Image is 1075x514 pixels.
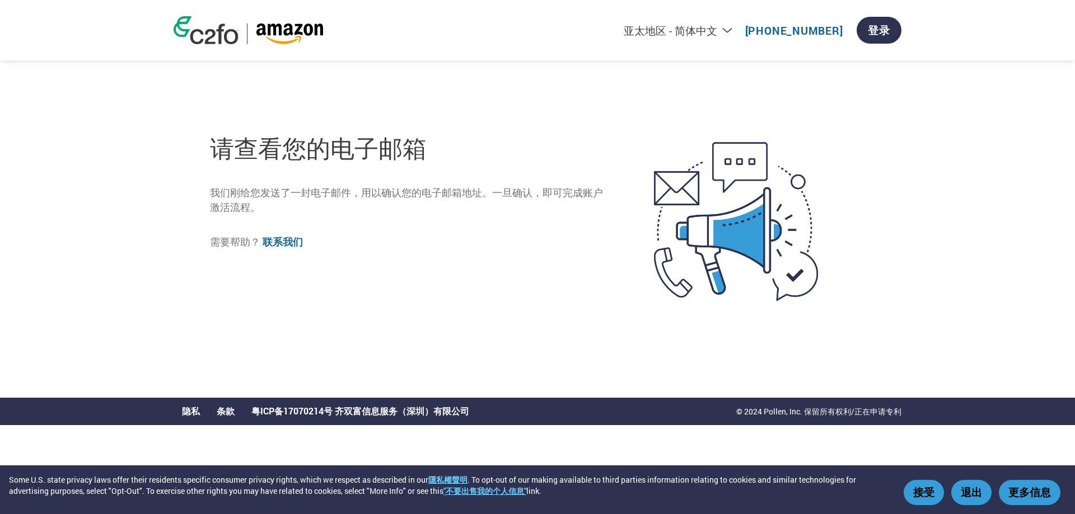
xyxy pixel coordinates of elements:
[9,474,864,497] div: Some U.S. state privacy laws offer their residents specific consumer privacy rights, which we res...
[174,16,239,44] img: c2fo logo
[210,131,607,167] h1: 请查看您的电子邮箱
[443,485,526,496] a: "不要出售我的个人信息"
[217,405,235,418] a: 条款
[263,235,303,248] a: 联系我们
[607,122,865,321] img: open-email
[210,235,607,249] p: 需要帮助？
[736,405,901,417] p: © 2024 Pollen, Inc. 保留所有权利/正在申请专利
[904,480,944,505] button: 接受
[210,186,607,215] p: 我们刚给您发送了一封电子邮件，用以确认您的电子邮箱地址。一旦确认，即可完成账户激活流程。
[951,480,992,505] button: 退出
[857,17,901,44] a: 登录
[999,480,1060,505] button: 更多信息
[256,23,324,44] img: Amazon
[182,405,200,418] a: 隐私
[428,474,468,485] a: 隱私權聲明
[251,405,469,418] a: 粤ICP备17070214号 齐双富信息服务（深圳）有限公司
[745,23,843,37] a: [PHONE_NUMBER]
